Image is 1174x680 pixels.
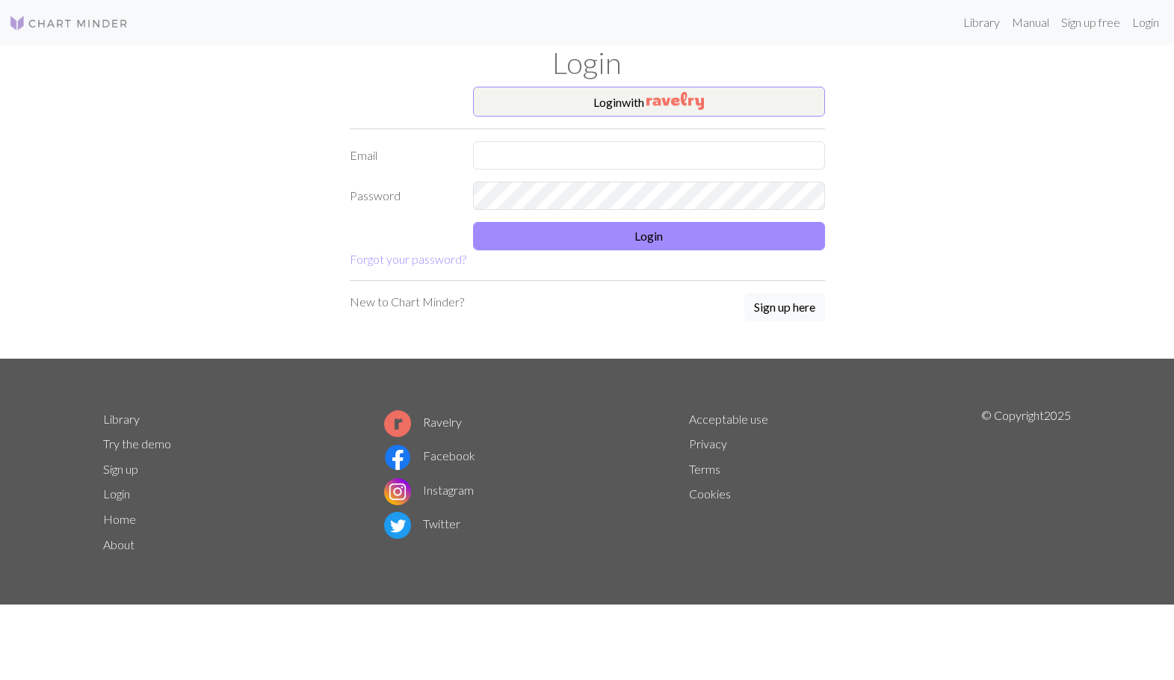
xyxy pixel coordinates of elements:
[384,444,411,471] img: Facebook logo
[103,436,171,451] a: Try the demo
[103,537,135,551] a: About
[103,462,138,476] a: Sign up
[341,182,464,210] label: Password
[341,141,464,170] label: Email
[103,412,140,426] a: Library
[384,410,411,437] img: Ravelry logo
[1055,7,1126,37] a: Sign up free
[689,486,731,501] a: Cookies
[689,436,727,451] a: Privacy
[384,415,462,429] a: Ravelry
[384,516,460,531] a: Twitter
[9,14,129,32] img: Logo
[473,87,825,117] button: Loginwith
[350,293,464,311] p: New to Chart Minder?
[646,92,704,110] img: Ravelry
[350,252,466,266] a: Forgot your password?
[689,412,768,426] a: Acceptable use
[744,293,825,321] button: Sign up here
[957,7,1006,37] a: Library
[94,45,1081,81] h1: Login
[1006,7,1055,37] a: Manual
[103,486,130,501] a: Login
[744,293,825,323] a: Sign up here
[384,512,411,539] img: Twitter logo
[1126,7,1165,37] a: Login
[384,478,411,505] img: Instagram logo
[689,462,720,476] a: Terms
[981,407,1071,557] p: © Copyright 2025
[473,222,825,250] button: Login
[103,512,136,526] a: Home
[384,483,474,497] a: Instagram
[384,448,475,463] a: Facebook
